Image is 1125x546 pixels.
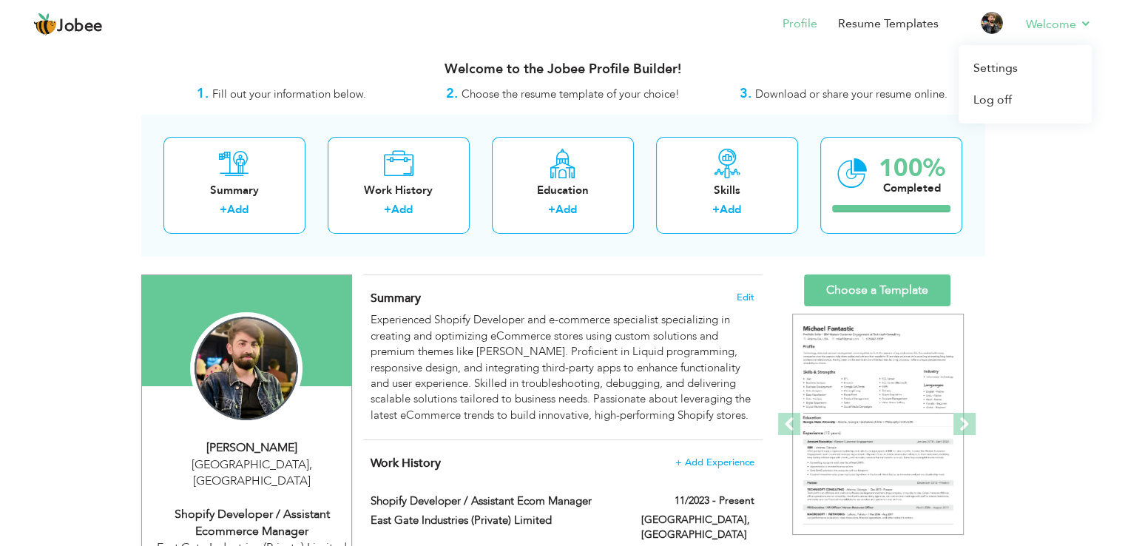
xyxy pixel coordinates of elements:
[712,202,720,218] label: +
[153,439,351,456] div: [PERSON_NAME]
[371,291,754,306] h4: Adding a summary is a quick and easy way to highlight your experience and interests.
[33,13,57,36] img: jobee.io
[959,84,1092,116] a: Log off
[641,513,754,542] label: [GEOGRAPHIC_DATA], [GEOGRAPHIC_DATA]
[804,274,950,306] a: Choose a Template
[675,457,754,468] span: + Add Experience
[675,493,754,508] label: 11/2023 - Present
[783,16,817,33] a: Profile
[371,513,619,528] label: East Gate Industries (Private) Limited
[220,202,227,218] label: +
[33,13,103,36] a: Jobee
[720,202,741,217] a: Add
[446,84,458,103] strong: 2.
[57,18,103,35] span: Jobee
[309,456,312,473] span: ,
[339,183,458,198] div: Work History
[190,312,303,425] img: Ibrar Zahoor
[737,292,754,303] span: Edit
[980,11,1004,35] img: Profile Img
[153,506,351,540] div: Shopify Developer / Assistant Ecommerce Manager
[227,202,249,217] a: Add
[504,183,622,198] div: Education
[838,16,939,33] a: Resume Templates
[371,456,754,471] h4: This helps to show the companies you have worked for.
[462,87,680,101] span: Choose the resume template of your choice!
[212,87,366,101] span: Fill out your information below.
[175,183,294,198] div: Summary
[668,183,786,198] div: Skills
[740,84,751,103] strong: 3.
[879,181,945,196] div: Completed
[755,87,947,101] span: Download or share your resume online.
[391,202,413,217] a: Add
[879,156,945,181] div: 100%
[371,455,441,471] span: Work History
[1026,16,1092,33] a: Welcome
[384,202,391,218] label: +
[959,53,1092,84] a: Settings
[197,84,209,103] strong: 1.
[371,290,421,306] span: Summary
[371,493,619,509] label: Shopify Developer / Assistant Ecom Manager
[141,62,984,77] h3: Welcome to the Jobee Profile Builder!
[548,202,555,218] label: +
[153,456,351,491] div: [GEOGRAPHIC_DATA] [GEOGRAPHIC_DATA]
[371,312,754,423] div: Experienced Shopify Developer and e-commerce specialist specializing in creating and optimizing e...
[555,202,577,217] a: Add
